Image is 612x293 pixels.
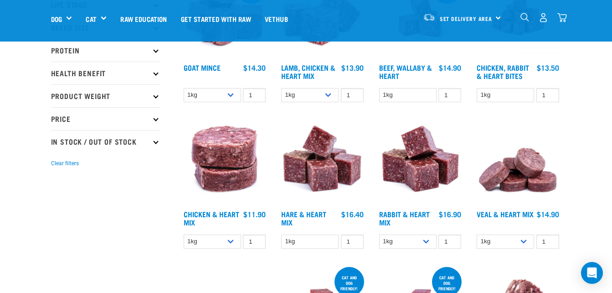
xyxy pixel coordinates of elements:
p: In Stock / Out Of Stock [51,130,160,153]
div: $16.40 [341,210,364,218]
p: Product Weight [51,84,160,107]
a: Vethub [258,0,295,37]
a: Goat Mince [184,65,221,69]
p: Price [51,107,160,130]
a: Beef, Wallaby & Heart [379,65,432,78]
img: 1087 Rabbit Heart Cubes 01 [377,119,464,206]
a: Lamb, Chicken & Heart Mix [281,65,335,78]
a: Rabbit & Heart Mix [379,212,430,224]
input: 1 [536,88,559,102]
img: home-icon@2x.png [557,13,567,22]
a: Chicken, Rabbit & Heart Bites [477,65,529,78]
img: home-icon-1@2x.png [520,13,529,21]
div: $11.90 [243,210,266,218]
input: 1 [243,235,266,249]
a: Hare & Heart Mix [281,212,326,224]
a: Chicken & Heart Mix [184,212,239,224]
a: Raw Education [113,0,174,37]
input: 1 [438,235,461,249]
div: $16.90 [439,210,461,218]
p: Protein [51,39,160,62]
div: $14.90 [439,63,461,72]
input: 1 [243,88,266,102]
p: Health Benefit [51,62,160,84]
img: Chicken and Heart Medallions [181,119,268,206]
a: Dog [51,14,62,24]
a: Cat [86,14,96,24]
input: 1 [341,235,364,249]
img: Pile Of Cubed Hare Heart For Pets [279,119,366,206]
img: 1152 Veal Heart Medallions 01 [474,119,561,206]
div: $14.30 [243,63,266,72]
input: 1 [341,88,364,102]
input: 1 [536,235,559,249]
img: user.png [539,13,548,22]
div: $13.50 [537,63,559,72]
div: $14.90 [537,210,559,218]
img: van-moving.png [423,13,435,21]
input: 1 [438,88,461,102]
div: $13.90 [341,63,364,72]
span: Set Delivery Area [440,17,493,20]
a: Get started with Raw [174,0,258,37]
div: Open Intercom Messenger [581,262,603,284]
button: Clear filters [51,159,79,167]
a: Veal & Heart Mix [477,212,534,216]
